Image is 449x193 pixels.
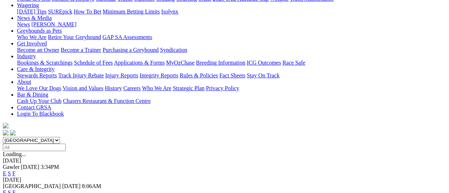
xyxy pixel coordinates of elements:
[3,183,61,189] span: [GEOGRAPHIC_DATA]
[17,72,446,79] div: Care & Integrity
[17,53,36,59] a: Industry
[63,98,150,104] a: Chasers Restaurant & Function Centre
[103,9,160,15] a: Minimum Betting Limits
[48,9,72,15] a: SUREpick
[139,72,178,78] a: Integrity Reports
[17,34,446,40] div: Greyhounds as Pets
[17,47,59,53] a: Become an Owner
[123,85,141,91] a: Careers
[17,15,52,21] a: News & Media
[173,85,204,91] a: Strategic Plan
[105,85,122,91] a: History
[3,151,26,157] span: Loading...
[31,21,76,27] a: [PERSON_NAME]
[3,158,446,164] div: [DATE]
[17,66,55,72] a: Care & Integrity
[17,72,57,78] a: Stewards Reports
[196,60,245,66] a: Breeding Information
[10,130,16,136] img: twitter.svg
[17,98,61,104] a: Cash Up Your Club
[17,9,446,15] div: Wagering
[17,21,30,27] a: News
[17,85,61,91] a: We Love Our Dogs
[12,170,16,176] a: F
[180,72,218,78] a: Rules & Policies
[247,72,279,78] a: Stay On Track
[105,72,138,78] a: Injury Reports
[62,183,81,189] span: [DATE]
[41,164,59,170] span: 3:34PM
[17,98,446,104] div: Bar & Dining
[17,111,64,117] a: Login To Blackbook
[166,60,195,66] a: MyOzChase
[17,60,72,66] a: Bookings & Scratchings
[206,85,239,91] a: Privacy Policy
[74,60,113,66] a: Schedule of Fees
[17,60,446,66] div: Industry
[103,47,159,53] a: Purchasing a Greyhound
[17,34,46,40] a: Who We Are
[247,60,281,66] a: ICG Outcomes
[17,85,446,92] div: About
[3,170,6,176] a: E
[282,60,305,66] a: Race Safe
[114,60,165,66] a: Applications & Forms
[17,9,46,15] a: [DATE] Tips
[17,47,446,53] div: Get Involved
[17,79,31,85] a: About
[3,164,20,170] span: Gawler
[17,28,62,34] a: Greyhounds as Pets
[3,177,446,183] div: [DATE]
[62,85,103,91] a: Vision and Values
[3,130,9,136] img: facebook.svg
[17,40,47,46] a: Get Involved
[17,2,39,8] a: Wagering
[161,9,178,15] a: Isolynx
[17,92,48,98] a: Bar & Dining
[21,164,39,170] span: [DATE]
[103,34,152,40] a: GAP SA Assessments
[8,170,11,176] a: S
[61,47,101,53] a: Become a Trainer
[74,9,102,15] a: How To Bet
[219,72,245,78] a: Fact Sheets
[3,144,66,151] input: Select date
[48,34,101,40] a: Retire Your Greyhound
[17,21,446,28] div: News & Media
[82,183,101,189] span: 8:06AM
[3,123,9,128] img: logo-grsa-white.png
[160,47,187,53] a: Syndication
[142,85,171,91] a: Who We Are
[58,72,104,78] a: Track Injury Rebate
[17,104,51,110] a: Contact GRSA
